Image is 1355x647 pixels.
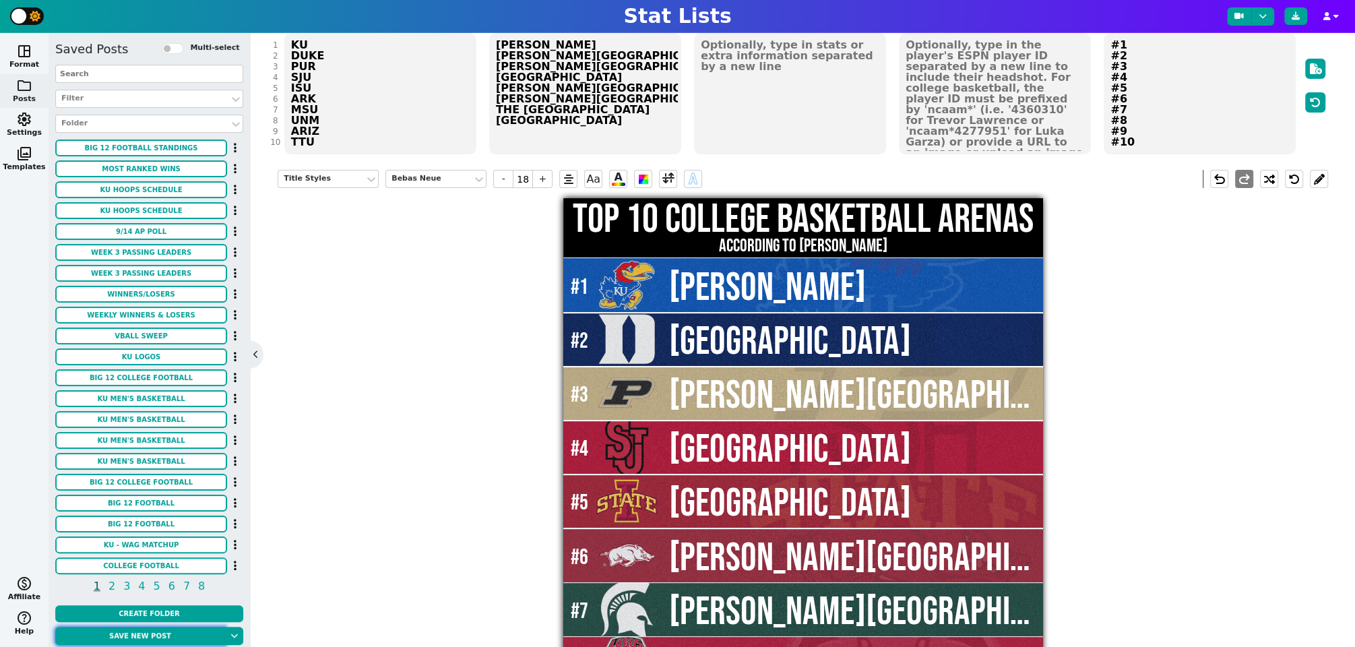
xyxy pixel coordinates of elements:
div: 8 [270,115,280,126]
span: - [493,170,513,188]
label: Multi-select [190,42,239,54]
textarea: #1 #2 #3 #4 #5 #6 #7 #8 #9 #10 [1104,33,1296,154]
span: [PERSON_NAME][GEOGRAPHIC_DATA] [669,375,1040,419]
div: 9 [270,126,280,137]
div: 6 [270,94,280,104]
span: #5 [568,490,592,518]
div: 1 [270,40,280,51]
button: BIG 12 FOOTBALL STANDINGS [55,140,227,156]
textarea: KU DUKE PUR SJU ISU ARK MSU UNM ARIZ TTU [284,33,476,154]
button: BIG 12 FOOTBALL [55,516,227,532]
button: KU - WAG Matchup [55,536,227,553]
h5: Saved Posts [55,42,128,57]
span: undo [1211,171,1227,187]
div: 4 [270,72,280,83]
div: 7 [270,104,280,115]
span: 7 [181,578,192,594]
button: COLLEGE FOOTBALL [55,557,227,574]
h1: Stat Lists [623,4,731,28]
button: BIG 12 COLLEGE FOOTBALL [55,369,227,386]
span: space_dashboard [16,43,32,59]
span: 4 [136,578,147,594]
button: 9/14 AP POLL [55,223,227,240]
span: #6 [568,544,592,572]
div: Bebas Neue [391,173,467,185]
span: 6 [166,578,177,594]
div: 3 [270,61,280,72]
span: [GEOGRAPHIC_DATA] [669,483,1040,526]
span: 5 [152,578,162,594]
span: + [532,170,553,188]
span: A [689,168,697,190]
span: [PERSON_NAME][GEOGRAPHIC_DATA] [669,537,1040,581]
span: Aa [584,170,602,188]
span: [GEOGRAPHIC_DATA] [669,321,1040,365]
button: KU MEN'S BASKETBALL [55,390,227,407]
textarea: [PERSON_NAME] [PERSON_NAME][GEOGRAPHIC_DATA] [PERSON_NAME][GEOGRAPHIC_DATA] [GEOGRAPHIC_DATA] [PE... [489,33,681,154]
button: WEEKLY WINNERS & LOSERS [55,307,227,323]
span: #7 [568,598,592,625]
span: #3 [568,382,592,410]
button: KU LOGOS [55,348,227,365]
span: [GEOGRAPHIC_DATA] [669,429,1040,472]
div: Title Styles [284,173,359,185]
span: #4 [568,436,592,464]
span: monetization_on [16,576,32,592]
span: [PERSON_NAME] [669,267,1040,311]
span: #1 [568,274,592,302]
button: undo [1210,170,1228,188]
input: Search [55,65,243,83]
span: redo [1236,171,1252,187]
h2: ACCORDING TO [PERSON_NAME] [563,237,1043,255]
button: MOST RANKED WINS [55,160,227,177]
button: redo [1235,170,1253,188]
div: 5 [270,83,280,94]
button: Save new post [55,627,225,645]
button: WEEK 3 PASSING LEADERS [55,244,227,261]
span: help [16,610,32,626]
button: Create Folder [55,605,243,622]
span: folder [16,78,32,94]
div: 10 [270,137,280,148]
button: KU HOOPS SCHEDULE [55,202,227,219]
span: 2 [106,578,117,594]
button: KU MEN'S BASKETBALL [55,411,227,428]
span: #2 [568,328,592,356]
span: [PERSON_NAME][GEOGRAPHIC_DATA] [669,591,1040,635]
button: BIG 12 COLLEGE FOOTBALL [55,474,227,491]
button: KU HOOPS SCHEDULE [55,181,227,198]
button: BIG 12 FOOTBALL [55,495,227,512]
h1: TOP 10 COLLEGE BASKETBALL ARENAS [563,199,1043,240]
div: 2 [270,51,280,61]
span: 8 [196,578,207,594]
span: 3 [121,578,132,594]
button: KU MEN'S BASKETBALL [55,453,227,470]
button: KU MEN'S BASKETBALL [55,432,227,449]
button: WEEK 3 PASSING LEADERS [55,265,227,282]
span: 1 [92,578,102,594]
span: settings [16,111,32,127]
button: WINNERS/LOSERS [55,286,227,303]
span: photo_library [16,146,32,162]
button: VBALL SWEEP [55,328,227,344]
